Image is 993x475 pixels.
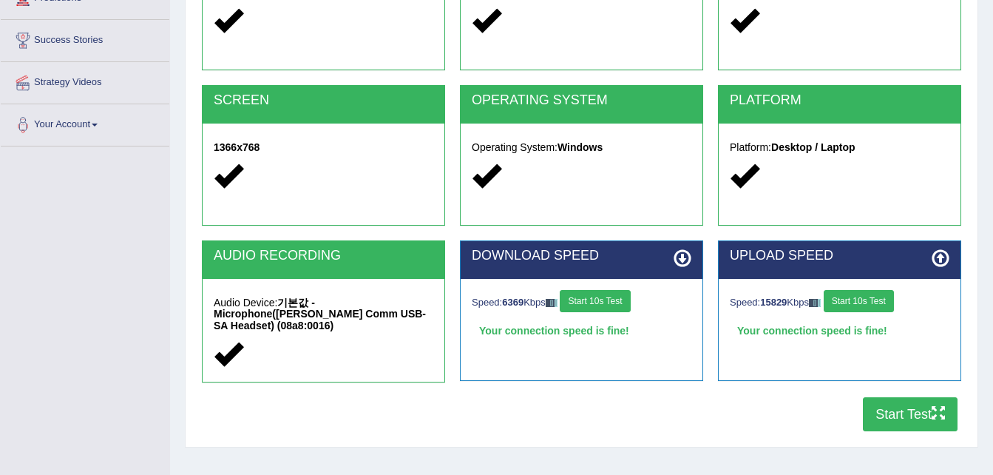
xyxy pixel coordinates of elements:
a: Success Stories [1,20,169,57]
strong: 기본값 - Microphone([PERSON_NAME] Comm USB-SA Headset) (08a8:0016) [214,297,426,331]
img: ajax-loader-fb-connection.gif [546,299,557,307]
h5: Platform: [730,142,949,153]
div: Speed: Kbps [472,290,691,316]
a: Your Account [1,104,169,141]
a: Strategy Videos [1,62,169,99]
h2: AUDIO RECORDING [214,249,433,263]
strong: Desktop / Laptop [771,141,855,153]
strong: Windows [557,141,603,153]
button: Start 10s Test [560,290,630,312]
strong: 15829 [760,297,787,308]
button: Start 10s Test [824,290,894,312]
h2: DOWNLOAD SPEED [472,249,691,263]
h2: PLATFORM [730,93,949,108]
div: Speed: Kbps [730,290,949,316]
div: Your connection speed is fine! [472,320,691,342]
strong: 6369 [502,297,523,308]
h5: Audio Device: [214,297,433,331]
h5: Operating System: [472,142,691,153]
h2: UPLOAD SPEED [730,249,949,263]
img: ajax-loader-fb-connection.gif [809,299,821,307]
button: Start Test [863,397,958,431]
div: Your connection speed is fine! [730,320,949,342]
h2: SCREEN [214,93,433,108]
h2: OPERATING SYSTEM [472,93,691,108]
strong: 1366x768 [214,141,260,153]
